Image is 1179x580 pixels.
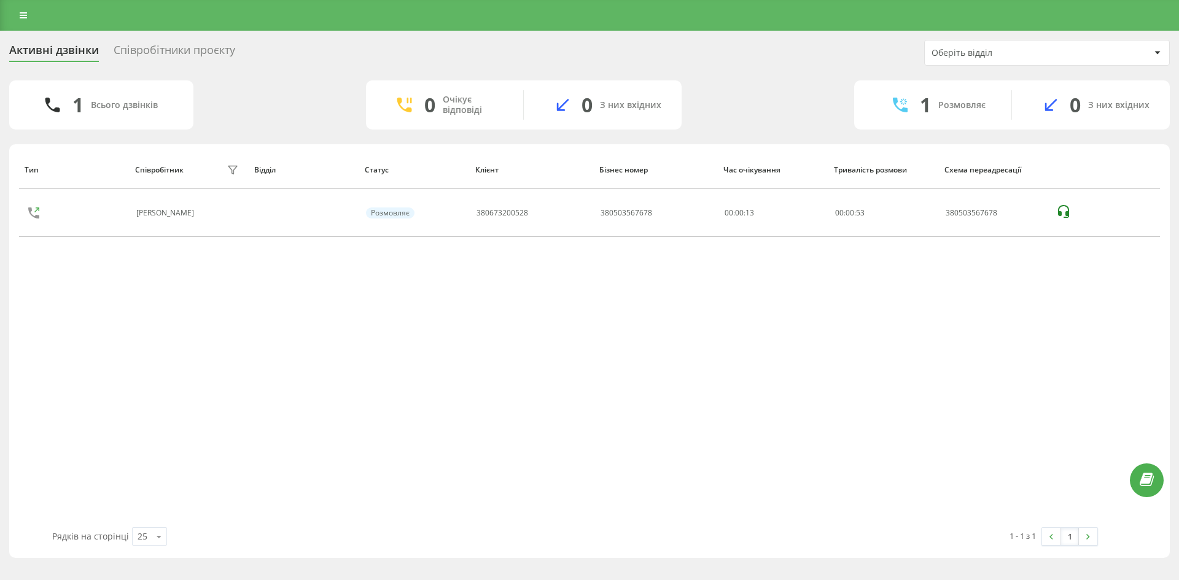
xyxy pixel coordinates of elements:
[601,209,652,217] div: 380503567678
[856,207,865,218] span: 53
[136,209,197,217] div: [PERSON_NAME]
[135,166,184,174] div: Співробітник
[723,166,822,174] div: Час очікування
[138,530,147,543] div: 25
[946,209,1043,217] div: 380503567678
[475,166,588,174] div: Клієнт
[365,166,464,174] div: Статус
[944,166,1043,174] div: Схема переадресації
[932,48,1078,58] div: Оберіть відділ
[835,207,844,218] span: 00
[600,100,661,110] div: З них вхідних
[920,93,931,117] div: 1
[834,166,933,174] div: Тривалість розмови
[114,44,235,63] div: Співробітники проєкту
[9,44,99,63] div: Активні дзвінки
[835,209,865,217] div: : :
[366,207,414,218] div: Розмовляє
[91,100,158,110] div: Всього дзвінків
[1060,528,1079,545] a: 1
[599,166,712,174] div: Бізнес номер
[443,95,505,115] div: Очікує відповіді
[582,93,593,117] div: 0
[477,209,528,217] div: 380673200528
[938,100,986,110] div: Розмовляє
[1070,93,1081,117] div: 0
[725,209,822,217] div: 00:00:13
[1088,100,1150,110] div: З них вхідних
[424,93,435,117] div: 0
[254,166,353,174] div: Відділ
[52,530,129,542] span: Рядків на сторінці
[846,207,854,218] span: 00
[72,93,84,117] div: 1
[1010,530,1036,542] div: 1 - 1 з 1
[25,166,123,174] div: Тип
